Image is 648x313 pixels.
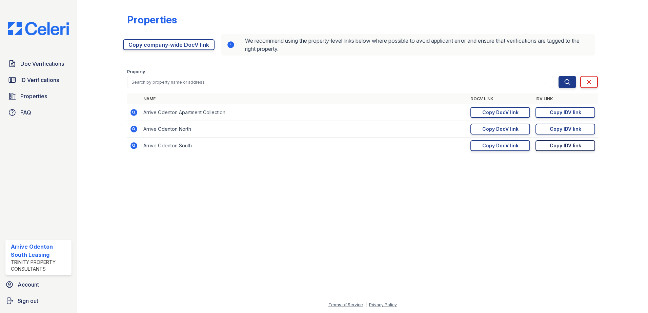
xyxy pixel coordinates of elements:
[470,124,530,134] a: Copy DocV link
[535,124,595,134] a: Copy IDV link
[5,89,72,103] a: Properties
[550,126,581,132] div: Copy IDV link
[5,57,72,70] a: Doc Verifications
[141,138,468,154] td: Arrive Odenton South
[5,106,72,119] a: FAQ
[482,142,519,149] div: Copy DocV link
[482,109,519,116] div: Copy DocV link
[18,280,39,289] span: Account
[221,34,595,56] div: We recommend using the property-level links below where possible to avoid applicant error and ens...
[533,93,598,104] th: IDV Link
[11,243,69,259] div: Arrive Odenton South Leasing
[550,109,581,116] div: Copy IDV link
[11,259,69,272] div: Trinity Property Consultants
[535,140,595,151] a: Copy IDV link
[3,294,74,308] a: Sign out
[123,39,215,50] a: Copy company-wide DocV link
[141,104,468,121] td: Arrive Odenton Apartment Collection
[550,142,581,149] div: Copy IDV link
[20,92,47,100] span: Properties
[535,107,595,118] a: Copy IDV link
[20,76,59,84] span: ID Verifications
[18,297,38,305] span: Sign out
[20,108,31,117] span: FAQ
[482,126,519,132] div: Copy DocV link
[328,302,363,307] a: Terms of Service
[468,93,533,104] th: DocV Link
[3,22,74,35] img: CE_Logo_Blue-a8612792a0a2168367f1c8372b55b34899dd931a85d93a1a3d3e32e68fde9ad4.png
[5,73,72,87] a: ID Verifications
[127,14,177,26] div: Properties
[470,107,530,118] a: Copy DocV link
[141,121,468,138] td: Arrive Odenton North
[127,76,553,88] input: Search by property name or address
[369,302,397,307] a: Privacy Policy
[141,93,468,104] th: Name
[3,278,74,291] a: Account
[127,69,145,75] label: Property
[470,140,530,151] a: Copy DocV link
[365,302,367,307] div: |
[20,60,64,68] span: Doc Verifications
